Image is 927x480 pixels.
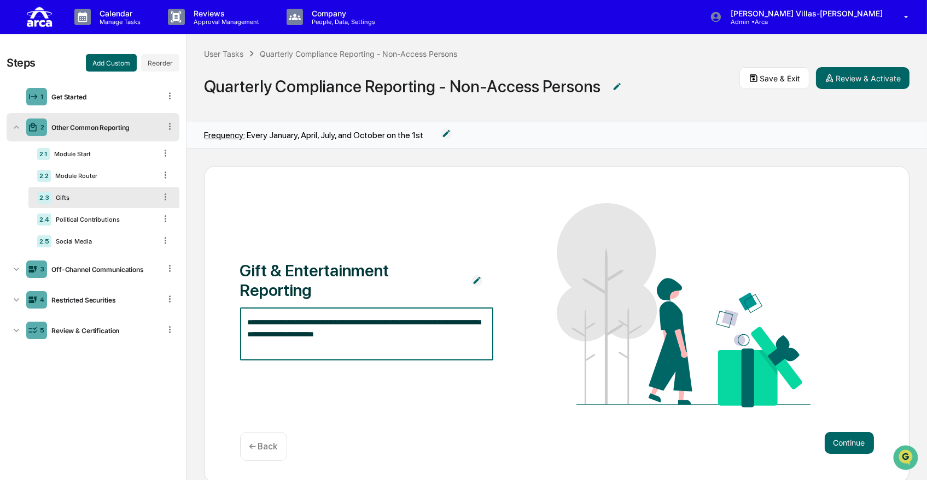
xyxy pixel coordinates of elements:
img: 1746055101610-c473b297-6a78-478c-a979-82029cc54cd1 [11,84,31,103]
img: Jack Rasmussen [11,138,28,156]
span: • [91,149,95,157]
button: Review & Activate [816,67,909,89]
a: 🔎Data Lookup [7,210,73,230]
div: Quarterly Compliance Reporting - Non-Access Persons [260,49,457,58]
div: Module Start [50,150,156,158]
span: Pylon [109,241,132,250]
div: Other Common Reporting [47,123,160,132]
span: Attestations [90,194,136,205]
iframe: Open customer support [892,444,922,473]
div: Quarterly Compliance Reporting - Non-Access Persons [204,76,600,96]
button: Continue [825,432,874,454]
button: See all [170,119,199,132]
div: Start new chat [49,84,179,94]
div: 2.5 [37,235,51,247]
p: ← Back [249,441,278,452]
p: Reviews [185,9,265,18]
span: [PERSON_NAME] [34,149,89,157]
div: 2 [40,123,44,131]
img: logo [26,4,53,29]
img: Additional Document Icon [611,81,622,92]
div: User Tasks [204,49,243,58]
div: 3 [40,265,44,273]
div: Social Media [51,238,156,245]
div: 2.1 [37,148,50,160]
p: Manage Tasks [91,18,146,26]
img: 8933085812038_c878075ebb4cc5468115_72.jpg [23,84,43,103]
a: 🗄️Attestations [75,189,140,209]
p: Admin • Arca [722,18,824,26]
span: [DATE] [97,149,119,157]
p: Calendar [91,9,146,18]
p: Company [303,9,381,18]
div: 2.4 [37,214,51,226]
div: 🔎 [11,216,20,224]
div: Gifts [51,194,156,202]
div: 5 [40,327,44,334]
div: 🖐️ [11,195,20,204]
div: Gift & Entertainment Reporting [240,260,461,300]
button: Add Custom [86,54,137,72]
div: 4 [40,296,44,304]
div: Past conversations [11,121,73,130]
a: Powered byPylon [77,241,132,250]
button: Save & Exit [739,67,809,89]
div: We're available if you need us! [49,94,150,103]
p: Approval Management [185,18,265,26]
div: 1 [40,93,44,100]
span: Preclearance [22,194,71,205]
div: 🗄️ [79,195,88,204]
img: Gift & Entertainment Reporting [557,203,811,407]
img: Additional Document Icon [471,275,482,286]
div: Every January, April, July, and October on the 1st [204,130,423,140]
div: Political Contributions [51,216,156,223]
a: 🖐️Preclearance [7,189,75,209]
div: Review & Certification [47,327,160,335]
span: Frequency: [204,130,245,140]
p: [PERSON_NAME] Villas-[PERSON_NAME] [722,9,888,18]
p: People, Data, Settings [303,18,381,26]
div: Steps [7,56,36,69]
div: 2.3 [37,192,51,204]
img: Edit reporting range icon [441,128,452,139]
button: Reorder [141,54,179,72]
div: 2.2 [37,170,51,182]
div: Off-Channel Communications [47,265,160,274]
div: Restricted Securities [47,296,160,304]
button: Start new chat [186,87,199,100]
img: 1746055101610-c473b297-6a78-478c-a979-82029cc54cd1 [22,149,31,158]
p: How can we help? [11,23,199,40]
div: Get Started [47,93,160,101]
span: Data Lookup [22,215,69,226]
div: Module Router [51,172,156,180]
